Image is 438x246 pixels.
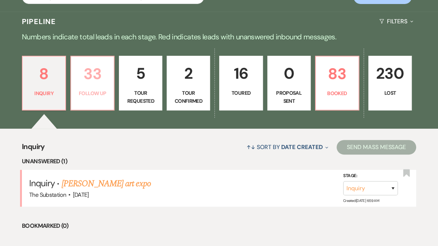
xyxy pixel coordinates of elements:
[27,62,61,86] p: 8
[224,61,258,86] p: 16
[247,143,255,151] span: ↑↓
[343,198,379,203] span: Created: [DATE] 6:59 AM
[75,62,109,86] p: 33
[315,56,359,110] a: 83Booked
[62,177,151,190] a: [PERSON_NAME] art expo
[70,56,115,110] a: 33Follow Up
[22,141,45,157] span: Inquiry
[376,12,416,31] button: Filters
[272,61,306,86] p: 0
[124,89,158,105] p: Tour Requested
[368,56,412,110] a: 230Lost
[119,56,162,110] a: 5Tour Requested
[171,61,205,86] p: 2
[29,191,66,199] span: The Substation
[272,89,306,105] p: Proposal Sent
[244,137,331,157] button: Sort By Date Created
[22,16,56,27] h3: Pipeline
[219,56,263,110] a: 16Toured
[22,157,416,166] li: Unanswered (1)
[22,221,416,231] li: Bookmarked (0)
[373,89,407,97] p: Lost
[124,61,158,86] p: 5
[267,56,311,110] a: 0Proposal Sent
[73,191,89,199] span: [DATE]
[281,143,322,151] span: Date Created
[27,89,61,97] p: Inquiry
[29,177,55,189] span: Inquiry
[343,172,398,180] label: Stage:
[171,89,205,105] p: Tour Confirmed
[373,61,407,86] p: 230
[22,56,66,110] a: 8Inquiry
[75,89,109,97] p: Follow Up
[320,89,354,97] p: Booked
[167,56,210,110] a: 2Tour Confirmed
[320,62,354,86] p: 83
[337,140,416,155] button: Send Mass Message
[224,89,258,97] p: Toured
